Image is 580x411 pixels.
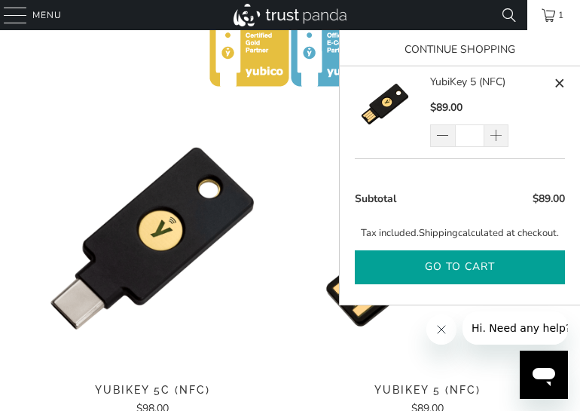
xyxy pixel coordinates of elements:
button: Go to cart [355,250,565,284]
span: YubiKey 5C (NFC) [22,384,282,397]
a: YubiKey 5 (NFC) - Trust Panda YubiKey 5 (NFC) - Trust Panda [298,108,558,369]
img: YubiKey 5C (NFC) - Trust Panda [22,108,282,369]
img: Trust Panda Australia [234,4,346,26]
a: Shipping [419,225,458,241]
a: YubiKey 5 (NFC) [355,74,430,146]
span: Subtotal [355,192,396,206]
span: YubiKey 5 (NFC) [298,384,558,397]
span: $89.00 [430,100,462,115]
img: YubiKey 5 (NFC) [355,74,415,134]
iframe: Message from company [462,311,568,345]
a: YubiKey 5C (NFC) - Trust Panda YubiKey 5C (NFC) - Trust Panda [22,108,282,369]
span: Menu [32,7,62,23]
iframe: Close message [426,314,456,345]
img: YubiKey 5 (NFC) - Trust Panda [298,108,558,369]
iframe: Button to launch messaging window [520,351,568,399]
span: Hi. Need any help? [9,11,108,23]
a: YubiKey 5 (NFC) [430,74,550,90]
p: Tax included. calculated at checkout. [355,225,565,241]
a: Continue Shopping [340,41,580,66]
span: $89.00 [533,192,565,206]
